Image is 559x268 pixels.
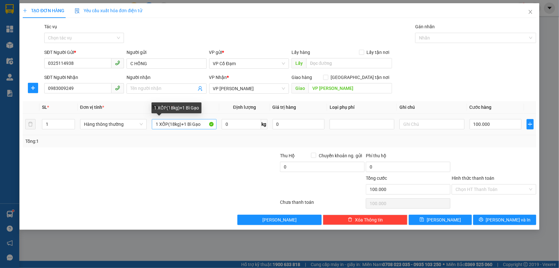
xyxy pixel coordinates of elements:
[273,105,296,110] span: Giá trị hàng
[328,74,392,81] span: [GEOGRAPHIC_DATA] tận nơi
[23,8,64,13] span: TẠO ĐƠN HÀNG
[44,74,124,81] div: SĐT Người Nhận
[316,152,365,159] span: Chuyển khoản ng. gửi
[522,3,539,21] button: Close
[152,119,217,129] input: VD: Bàn, Ghế
[25,119,36,129] button: delete
[213,59,285,68] span: VP Cổ Đạm
[323,215,407,225] button: deleteXóa Thông tin
[292,83,308,93] span: Giao
[366,152,450,162] div: Phí thu hộ
[292,50,310,55] span: Lấy hàng
[409,215,472,225] button: save[PERSON_NAME]
[115,60,120,65] span: phone
[452,176,494,181] label: Hình thức thanh toán
[84,119,143,129] span: Hàng thông thường
[23,8,27,13] span: plus
[213,84,285,93] span: VP Hoàng Liệt
[348,217,352,222] span: delete
[152,102,201,113] div: 1 XỐP(18kg)+1 Bì Gạo
[355,216,383,223] span: Xóa Thông tin
[292,75,312,80] span: Giao hàng
[415,24,435,29] label: Gán nhãn
[28,85,38,91] span: plus
[75,8,80,13] img: icon
[427,216,461,223] span: [PERSON_NAME]
[486,216,531,223] span: [PERSON_NAME] và In
[364,49,392,56] span: Lấy tận nơi
[198,86,203,91] span: user-add
[280,153,295,158] span: Thu Hộ
[237,215,322,225] button: [PERSON_NAME]
[75,8,142,13] span: Yêu cầu xuất hóa đơn điện tử
[273,119,325,129] input: 0
[209,75,227,80] span: VP Nhận
[280,199,366,210] div: Chưa thanh toán
[42,105,47,110] span: SL
[479,217,483,222] span: printer
[28,83,38,93] button: plus
[25,138,216,145] div: Tổng: 1
[399,119,464,129] input: Ghi Chú
[80,105,104,110] span: Đơn vị tính
[366,176,387,181] span: Tổng cước
[44,24,57,29] label: Tác vụ
[44,49,124,56] div: SĐT Người Gửi
[420,217,424,222] span: save
[127,74,206,81] div: Người nhận
[292,58,306,68] span: Lấy
[397,101,467,114] th: Ghi chú
[308,83,392,93] input: Dọc đường
[527,119,534,129] button: plus
[470,105,492,110] span: Cước hàng
[262,216,297,223] span: [PERSON_NAME]
[233,105,256,110] span: Định lượng
[306,58,392,68] input: Dọc đường
[327,101,397,114] th: Loại phụ phí
[261,119,267,129] span: kg
[209,49,289,56] div: VP gửi
[473,215,536,225] button: printer[PERSON_NAME] và In
[115,85,120,91] span: phone
[528,9,533,14] span: close
[127,49,206,56] div: Người gửi
[527,122,533,127] span: plus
